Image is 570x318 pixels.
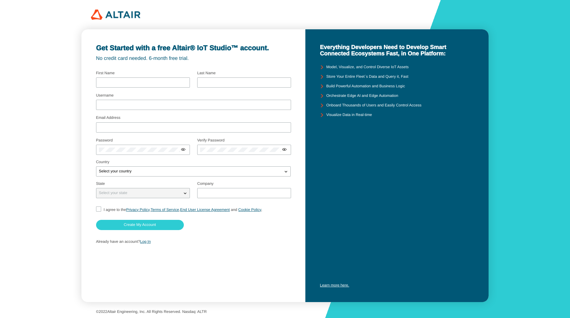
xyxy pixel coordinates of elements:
p: © Altair Engineering, Inc. All Rights Reserved. Nasdaq: ALTR [96,310,474,314]
unity-typography: Get Started with a free Altair® IoT Studio™ account. [96,44,291,52]
a: Cookie Policy [238,207,261,212]
a: Log In [140,239,150,244]
unity-typography: Store Your Entire Fleet`s Data and Query it, Fast [326,75,408,79]
unity-typography: Visualize Data in Real-time [326,113,372,117]
a: Terms of Service [151,207,179,212]
span: I agree to the , , , [104,207,262,212]
label: Password [96,138,113,142]
unity-typography: Orchestrate Edge AI and Edge Automation [326,94,398,98]
label: Username [96,93,114,98]
span: 2022 [99,309,108,314]
unity-typography: Build Powerful Automation and Business Logic [326,84,405,89]
label: Verify Password [197,138,225,142]
unity-typography: Onboard Thousands of Users and Easily Control Access [326,103,421,108]
a: Learn more here. [320,283,349,287]
unity-typography: No credit card needed. 6-month free trial. [96,56,291,61]
iframe: YouTube video player [320,194,474,281]
p: Already have an account? [96,240,291,244]
img: 320px-Altair_logo.png [91,10,140,20]
unity-typography: Model, Visualize, and Control Diverse IoT Assets [326,65,409,69]
unity-typography: Everything Developers Need to Develop Smart Connected Ecosystems Fast, in One Platform: [320,44,474,57]
a: End User License Agreement [180,207,230,212]
label: Email Address [96,115,121,120]
a: Privacy Policy [126,207,149,212]
span: and [231,207,237,212]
